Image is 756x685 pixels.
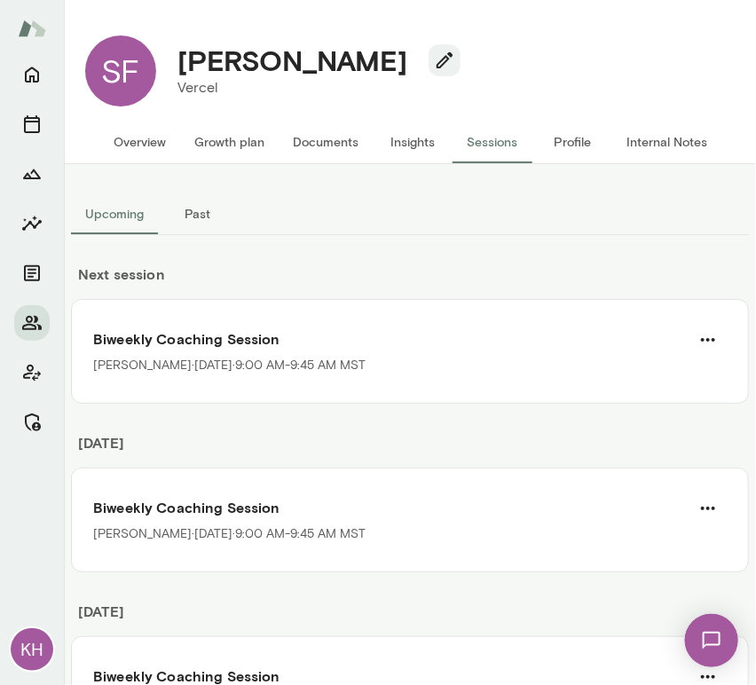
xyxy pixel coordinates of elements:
p: [PERSON_NAME] · [DATE] · 9:00 AM-9:45 AM MST [93,525,366,543]
button: Overview [99,121,180,163]
div: SF [85,35,156,106]
img: Mento [18,12,46,45]
button: Home [14,57,50,92]
h6: [DATE] [71,432,749,468]
button: Internal Notes [612,121,721,163]
p: Vercel [177,77,446,98]
button: Profile [532,121,612,163]
button: Growth Plan [14,156,50,192]
h6: Biweekly Coaching Session [93,328,727,350]
button: Documents [14,256,50,291]
h6: Biweekly Coaching Session [93,497,727,518]
p: [PERSON_NAME] · [DATE] · 9:00 AM-9:45 AM MST [93,357,366,374]
h4: [PERSON_NAME] [177,43,407,77]
button: Insights [373,121,453,163]
button: Upcoming [71,193,158,235]
button: Documents [279,121,373,163]
button: Client app [14,355,50,390]
div: basic tabs example [71,193,749,235]
h6: Next session [71,264,749,299]
button: Members [14,305,50,341]
button: Past [158,193,238,235]
button: Insights [14,206,50,241]
button: Sessions [14,106,50,142]
button: Growth plan [180,121,279,163]
button: Manage [14,405,50,440]
div: KH [11,628,53,671]
h6: [DATE] [71,601,749,636]
button: Sessions [453,121,532,163]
